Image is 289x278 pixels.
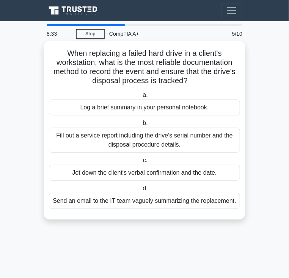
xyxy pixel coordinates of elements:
span: d. [143,185,148,191]
h5: When replacing a failed hard drive in a client's workstation, what is the most reliable documenta... [48,49,241,86]
a: Stop [76,29,105,39]
div: Send an email to the IT team vaguely summarizing the replacement. [49,193,240,209]
div: 8:33 [42,26,76,41]
span: b. [143,120,148,126]
div: Fill out a service report including the drive's serial number and the disposal procedure details. [49,128,240,153]
div: CompTIA A+ [105,26,213,41]
div: Jot down the client's verbal confirmation and the date. [49,165,240,181]
span: a. [143,92,148,98]
span: c. [143,157,148,163]
button: Toggle navigation [221,3,242,18]
div: Log a brief summary in your personal notebook. [49,100,240,115]
div: 5/10 [213,26,247,41]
